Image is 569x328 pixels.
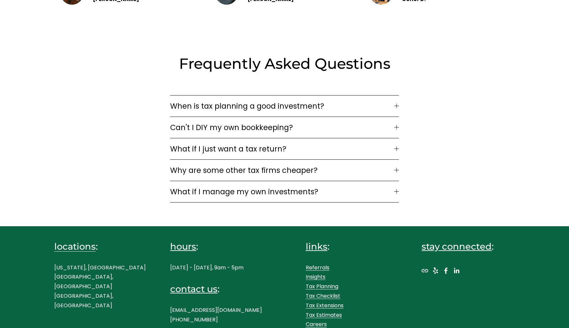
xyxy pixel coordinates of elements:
button: Can't I DIY my own bookkeeping? [170,117,399,138]
span: stay connected [422,241,492,252]
h2: Frequently Asked Questions [151,54,418,73]
button: Why are some other tax firms cheaper? [170,160,399,181]
h4: : [306,240,399,253]
a: Tax Estimates [306,311,342,320]
button: When is tax planning a good investment? [170,96,399,117]
a: Tax Planning [306,282,338,291]
a: Yelp [432,267,439,274]
p: [EMAIL_ADDRESS][DOMAIN_NAME] [PHONE_NUMBER] [170,306,263,325]
a: Referrals [306,263,329,273]
p: [DATE] - [DATE], 9am - 5pm [170,263,263,273]
span: What if I manage my own investments? [170,186,394,197]
button: What if I just want a tax return? [170,138,399,159]
span: What if I just want a tax return? [170,143,394,154]
span: contact us [170,284,218,294]
span: Why are some other tax firms cheaper? [170,165,394,176]
a: Insights [306,272,325,282]
a: Tax Extensions [306,301,344,311]
h4: : [422,240,515,253]
span: Can't I DIY my own bookkeeping? [170,122,394,133]
span: links [306,241,327,252]
h4: : [54,240,147,253]
a: LinkedIn [453,267,460,274]
h4: : [170,240,263,253]
button: What if I manage my own investments? [170,181,399,202]
p: [US_STATE], [GEOGRAPHIC_DATA] [GEOGRAPHIC_DATA], [GEOGRAPHIC_DATA] [GEOGRAPHIC_DATA], [GEOGRAPHIC... [54,263,147,311]
span: hours [170,241,196,252]
a: Tax Checklist [306,291,340,301]
h4: : [170,283,263,295]
a: Facebook [443,267,449,274]
a: URL [422,267,428,274]
span: When is tax planning a good investment? [170,100,394,112]
a: locations [54,240,96,253]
